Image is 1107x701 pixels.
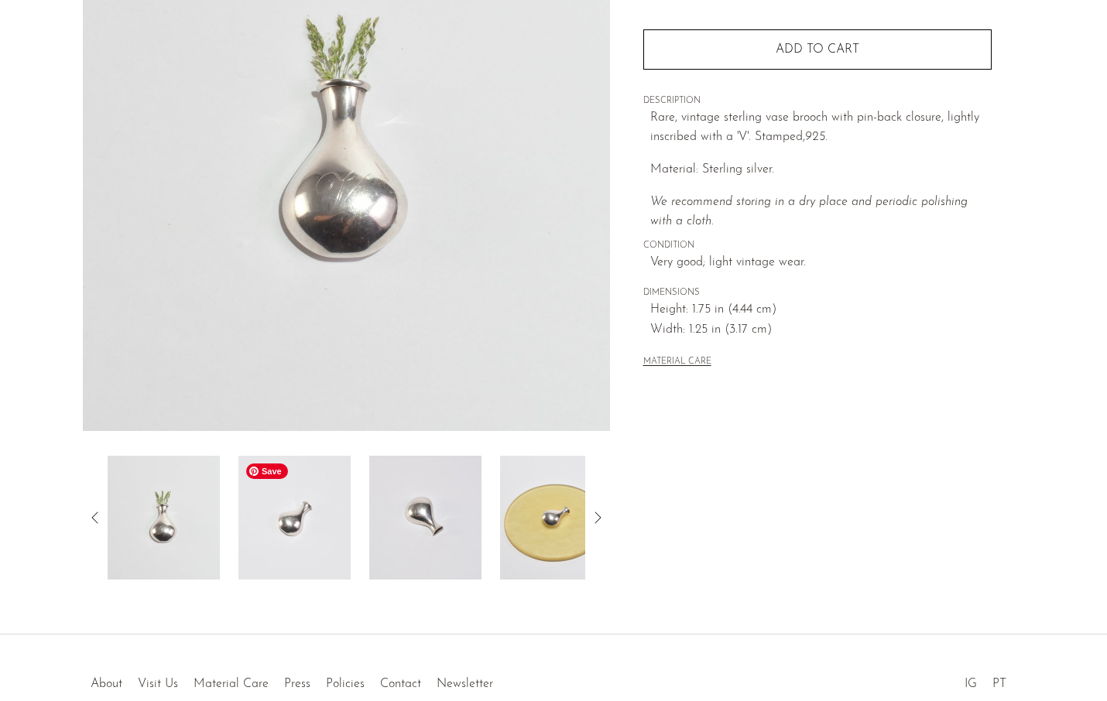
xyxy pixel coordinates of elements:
[650,320,992,340] span: Width: 1.25 in (3.17 cm)
[643,357,711,368] button: MATERIAL CARE
[326,678,365,690] a: Policies
[369,456,482,580] img: Vase Brooch
[643,239,992,253] span: CONDITION
[138,678,178,690] a: Visit Us
[805,131,825,143] em: 925
[643,29,992,70] button: Add to cart
[776,43,859,56] span: Add to cart
[957,665,1014,695] ul: Social Medias
[965,678,977,690] a: IG
[83,665,501,695] ul: Quick links
[246,463,288,479] span: Save
[238,456,351,580] img: Vase Brooch
[650,108,992,148] p: Rare, vintage sterling vase brooch with pin-back closure, lightly inscribed with a 'V'. Stamped,
[650,160,992,180] p: Material: Sterling silver.
[500,456,612,580] img: Vase Brooch
[650,253,992,273] span: Very good; light vintage wear.
[643,94,992,108] span: DESCRIPTION
[992,678,1006,690] a: PT
[650,300,992,320] span: Height: 1.75 in (4.44 cm)
[380,678,421,690] a: Contact
[108,456,220,580] img: Vase Brooch
[284,678,310,690] a: Press
[91,678,122,690] a: About
[194,678,269,690] a: Material Care
[825,131,828,143] em: .
[643,286,992,300] span: DIMENSIONS
[650,196,968,228] i: We recommend storing in a dry place and periodic polishing with a cloth.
